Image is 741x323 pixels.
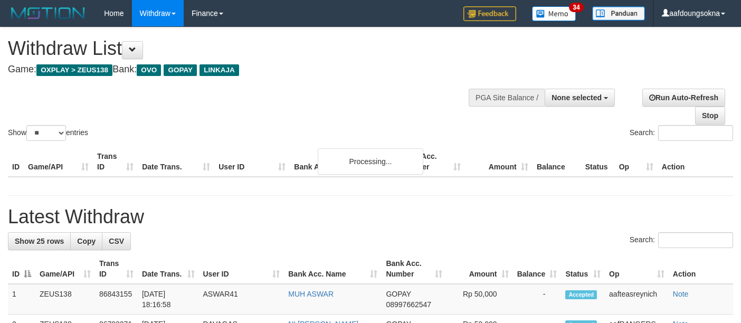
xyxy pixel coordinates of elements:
th: Game/API [24,147,93,177]
h1: Withdraw List [8,38,483,59]
span: CSV [109,237,124,245]
img: panduan.png [592,6,645,21]
td: ZEUS138 [35,284,95,315]
input: Search: [658,125,733,141]
span: GOPAY [386,290,411,298]
button: None selected [545,89,615,107]
th: Bank Acc. Number: activate to sort column ascending [382,254,446,284]
span: Copy 08997662547 to clipboard [386,300,431,309]
th: Balance [533,147,581,177]
th: Bank Acc. Number [397,147,464,177]
a: Run Auto-Refresh [642,89,725,107]
th: Op [615,147,658,177]
th: Balance: activate to sort column ascending [513,254,562,284]
td: Rp 50,000 [446,284,513,315]
span: OVO [137,64,161,76]
span: Copy [77,237,96,245]
th: Bank Acc. Name [290,147,397,177]
th: Amount: activate to sort column ascending [446,254,513,284]
span: None selected [552,93,602,102]
a: Show 25 rows [8,232,71,250]
select: Showentries [26,125,66,141]
h4: Game: Bank: [8,64,483,75]
th: ID [8,147,24,177]
span: 34 [569,3,583,12]
td: 1 [8,284,35,315]
th: Trans ID: activate to sort column ascending [95,254,138,284]
label: Search: [630,125,733,141]
div: PGA Site Balance / [469,89,545,107]
th: User ID: activate to sort column ascending [199,254,284,284]
div: Processing... [318,148,423,175]
a: MUH ASWAR [288,290,334,298]
a: Note [673,290,689,298]
th: ID: activate to sort column descending [8,254,35,284]
span: OXPLAY > ZEUS138 [36,64,112,76]
a: CSV [102,232,131,250]
td: - [513,284,562,315]
span: Show 25 rows [15,237,64,245]
th: Game/API: activate to sort column ascending [35,254,95,284]
label: Show entries [8,125,88,141]
th: Trans ID [93,147,138,177]
img: Button%20Memo.svg [532,6,576,21]
td: ASWAR41 [199,284,284,315]
th: Status: activate to sort column ascending [561,254,605,284]
a: Copy [70,232,102,250]
td: 86843155 [95,284,138,315]
th: User ID [214,147,290,177]
th: Action [658,147,733,177]
th: Amount [465,147,533,177]
th: Date Trans.: activate to sort column ascending [138,254,199,284]
h1: Latest Withdraw [8,206,733,227]
label: Search: [630,232,733,248]
a: Stop [695,107,725,125]
th: Op: activate to sort column ascending [605,254,669,284]
td: [DATE] 18:16:58 [138,284,199,315]
th: Bank Acc. Name: activate to sort column ascending [284,254,382,284]
th: Date Trans. [138,147,214,177]
span: Accepted [565,290,597,299]
img: Feedback.jpg [463,6,516,21]
span: GOPAY [164,64,197,76]
input: Search: [658,232,733,248]
td: aafteasreynich [605,284,669,315]
th: Status [581,147,615,177]
img: MOTION_logo.png [8,5,88,21]
span: LINKAJA [199,64,239,76]
th: Action [669,254,733,284]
